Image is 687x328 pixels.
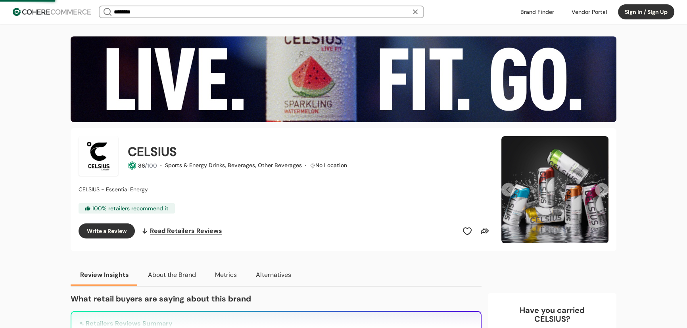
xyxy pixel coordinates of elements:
div: Have you carried [496,306,608,323]
span: · [305,162,307,169]
div: Slide 1 [501,136,608,243]
img: Slide 0 [501,136,608,243]
a: Read Retailers Reviews [141,223,222,238]
span: · [160,162,162,169]
span: /100 [145,162,157,169]
button: Write a Review [79,223,135,238]
button: Next Slide [595,183,608,196]
span: CELSIUS - Essential Energy [79,186,148,193]
div: 100 % retailers recommend it [79,203,175,214]
div: No Location [315,161,347,170]
span: Sports & Energy Drinks, Beverages, Other Beverages [165,162,302,169]
p: CELSIUS ? [496,315,608,323]
span: Read Retailers Reviews [150,226,222,236]
div: Carousel [501,136,608,243]
button: About the Brand [138,264,205,286]
img: Cohere Logo [13,8,91,16]
button: Previous Slide [501,183,515,196]
img: Brand Photo [79,136,118,176]
img: Brand cover image [71,36,616,122]
button: Sign In / Sign Up [618,4,674,19]
span: 86 [138,162,145,169]
button: Alternatives [246,264,301,286]
p: What retail buyers are saying about this brand [71,293,482,305]
h2: CELSIUS [128,142,177,161]
button: Metrics [205,264,246,286]
button: Review Insights [71,264,138,286]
